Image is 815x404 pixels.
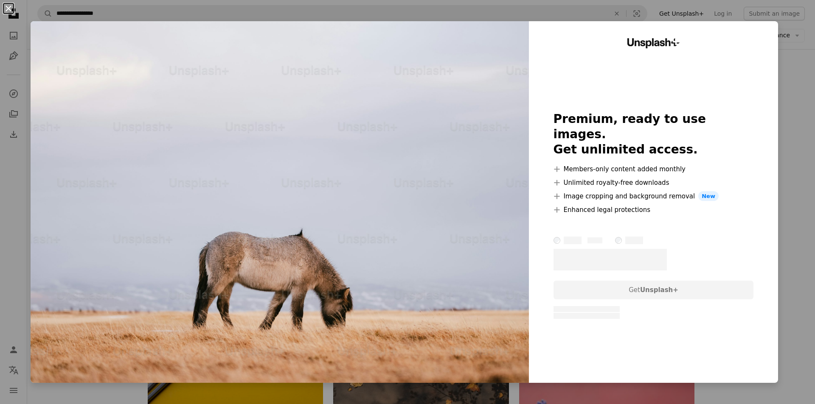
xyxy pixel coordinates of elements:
span: – – –––– – ––– –––– – –––– –– [554,313,620,319]
strong: Unsplash+ [640,286,678,294]
input: – –––– [615,237,622,244]
li: Members-only content added monthly [554,164,754,174]
li: Enhanced legal protections [554,205,754,215]
span: – –––– ––––. [554,249,667,271]
h2: Premium, ready to use images. Get unlimited access. [554,111,754,157]
span: – –––– [625,237,644,244]
span: – –––– [587,237,602,243]
span: – – –––– – ––– –––– – –––– –– [554,306,620,312]
div: Get [554,281,754,299]
li: Image cropping and background removal [554,191,754,201]
li: Unlimited royalty-free downloads [554,178,754,188]
input: – ––––– –––– [554,237,560,244]
span: New [698,191,719,201]
span: – –––– [564,237,582,244]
